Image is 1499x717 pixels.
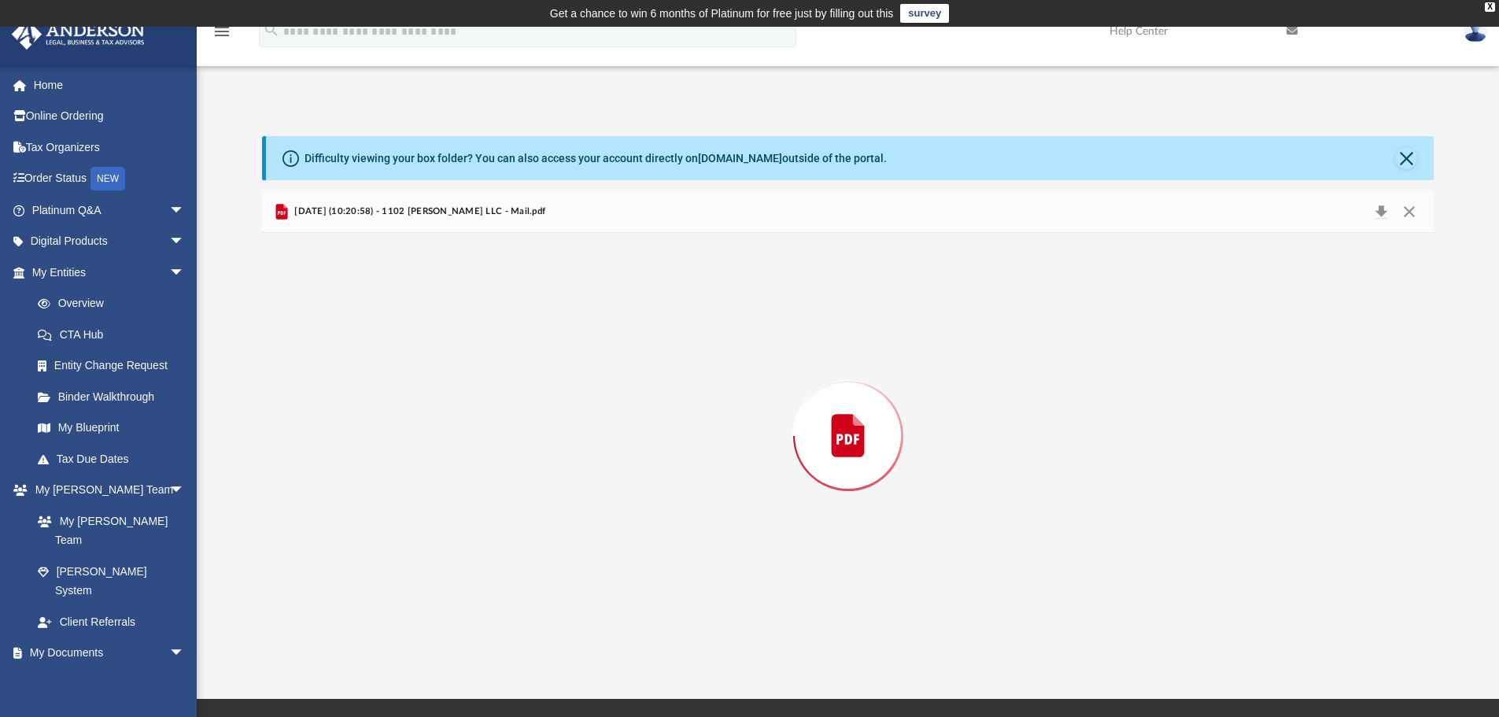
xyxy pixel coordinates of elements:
a: My Blueprint [22,412,201,444]
a: Entity Change Request [22,350,209,382]
a: Home [11,69,209,101]
img: User Pic [1464,20,1487,43]
img: Anderson Advisors Platinum Portal [7,19,150,50]
a: Order StatusNEW [11,163,209,195]
i: menu [212,22,231,41]
div: NEW [90,167,125,190]
a: My [PERSON_NAME] Team [22,505,193,556]
a: menu [212,30,231,41]
button: Close [1395,147,1417,169]
a: [DOMAIN_NAME] [698,152,782,164]
a: Digital Productsarrow_drop_down [11,226,209,257]
div: close [1485,2,1495,12]
a: [PERSON_NAME] System [22,556,201,606]
span: arrow_drop_down [169,638,201,670]
span: arrow_drop_down [169,475,201,507]
a: CTA Hub [22,319,209,350]
a: Online Ordering [11,101,209,132]
a: My Entitiesarrow_drop_down [11,257,209,288]
span: arrow_drop_down [169,226,201,258]
a: Binder Walkthrough [22,381,209,412]
i: search [263,21,280,39]
a: Tax Due Dates [22,443,209,475]
a: Client Referrals [22,606,201,638]
span: arrow_drop_down [169,257,201,289]
div: Difficulty viewing your box folder? You can also access your account directly on outside of the p... [305,150,887,167]
a: Overview [22,288,209,320]
span: arrow_drop_down [169,194,201,227]
a: My [PERSON_NAME] Teamarrow_drop_down [11,475,201,506]
button: Close [1395,201,1423,223]
a: survey [900,4,949,23]
a: My Documentsarrow_drop_down [11,638,201,669]
button: Download [1367,201,1395,223]
div: Preview [262,191,1434,639]
span: [DATE] (10:20:58) - 1102 [PERSON_NAME] LLC - Mail.pdf [291,205,545,219]
a: Platinum Q&Aarrow_drop_down [11,194,209,226]
a: Tax Organizers [11,131,209,163]
div: Get a chance to win 6 months of Platinum for free just by filling out this [550,4,894,23]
